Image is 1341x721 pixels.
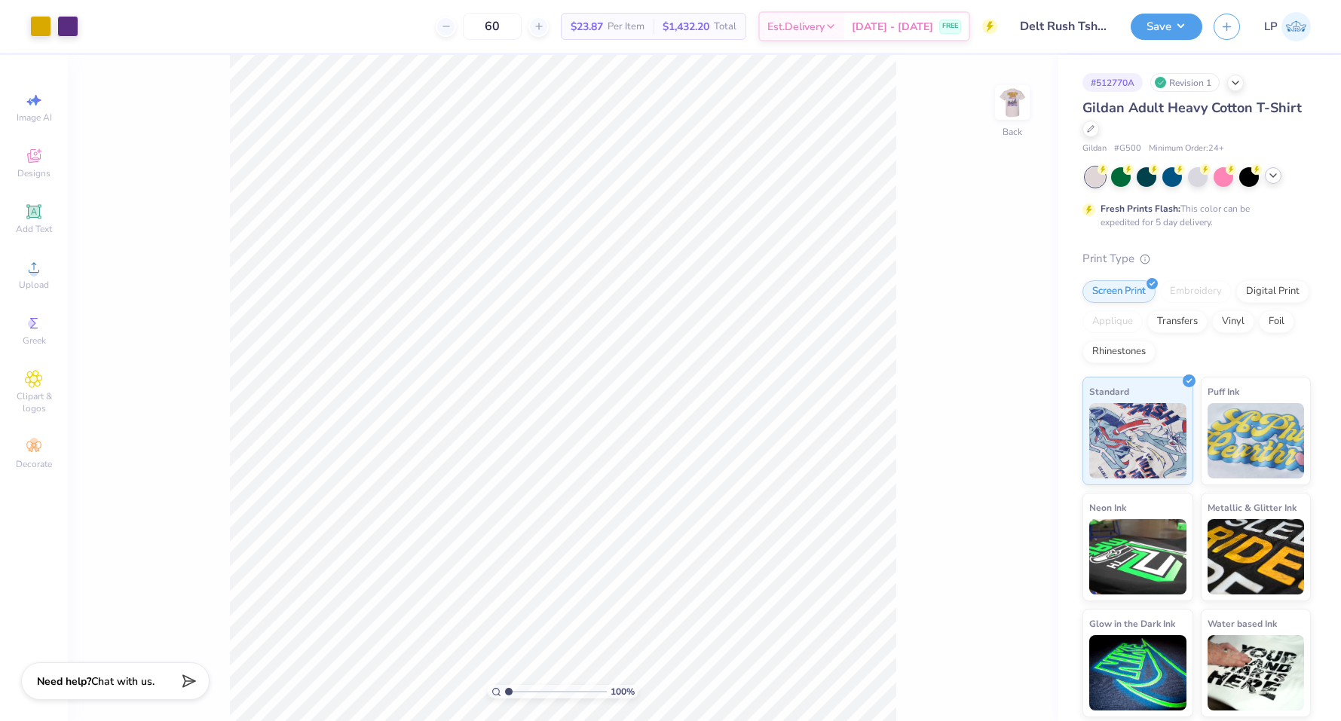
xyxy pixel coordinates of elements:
[1147,310,1208,333] div: Transfers
[1212,310,1254,333] div: Vinyl
[1131,14,1202,40] button: Save
[91,674,155,689] span: Chat with us.
[1082,73,1143,92] div: # 512770A
[1003,125,1022,139] div: Back
[1236,280,1309,303] div: Digital Print
[1082,99,1302,117] span: Gildan Adult Heavy Cotton T-Shirt
[1089,383,1129,399] span: Standard
[1082,310,1143,333] div: Applique
[1101,202,1286,229] div: This color can be expedited for 5 day delivery.
[1160,280,1232,303] div: Embroidery
[1082,142,1107,155] span: Gildan
[1208,616,1277,631] span: Water based Ink
[8,390,60,414] span: Clipart & logos
[1101,203,1180,215] strong: Fresh Prints Flash:
[571,19,603,35] span: $23.87
[1082,250,1311,267] div: Print Type
[19,279,49,291] span: Upload
[1089,635,1186,710] img: Glow in the Dark Ink
[714,19,736,35] span: Total
[1259,310,1294,333] div: Foil
[852,19,933,35] span: [DATE] - [DATE]
[1114,142,1141,155] span: # G500
[1149,142,1224,155] span: Minimum Order: 24 +
[942,21,958,32] span: FREE
[1208,403,1305,478] img: Puff Ink
[1089,500,1126,515] span: Neon Ink
[1264,18,1278,35] span: LP
[1089,403,1186,478] img: Standard
[16,458,52,470] span: Decorate
[1089,519,1186,594] img: Neon Ink
[1150,73,1220,92] div: Revision 1
[1208,500,1297,515] span: Metallic & Glitter Ink
[16,223,52,235] span: Add Text
[37,674,91,689] strong: Need help?
[23,335,46,347] span: Greek
[1281,12,1311,41] img: Lauren Pevec
[17,112,52,124] span: Image AI
[1089,616,1175,631] span: Glow in the Dark Ink
[17,167,51,179] span: Designs
[1208,519,1305,594] img: Metallic & Glitter Ink
[767,19,825,35] span: Est. Delivery
[611,685,635,698] span: 100 %
[608,19,644,35] span: Per Item
[997,87,1027,118] img: Back
[1264,12,1311,41] a: LP
[1082,341,1156,363] div: Rhinestones
[1082,280,1156,303] div: Screen Print
[463,13,522,40] input: – –
[663,19,709,35] span: $1,432.20
[1208,635,1305,710] img: Water based Ink
[1208,383,1239,399] span: Puff Ink
[1009,11,1119,41] input: Untitled Design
